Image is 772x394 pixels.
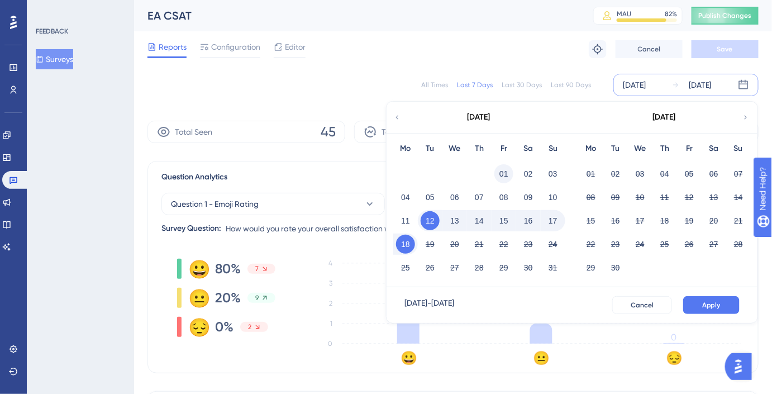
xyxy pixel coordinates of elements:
button: 28 [729,235,748,254]
button: 03 [631,164,650,183]
button: 25 [655,235,674,254]
span: Editor [285,40,306,54]
div: Survey Question: [161,222,221,235]
button: 08 [582,188,601,207]
button: 16 [606,211,625,230]
button: 09 [519,188,538,207]
button: 14 [470,211,489,230]
button: 21 [729,211,748,230]
div: Last 7 Days [457,80,493,89]
button: Cancel [612,296,672,314]
text: 😐 [533,350,550,366]
span: 20% [215,289,241,307]
span: Reports [159,40,187,54]
button: 24 [631,235,650,254]
text: 😀 [401,350,417,366]
div: 😐 [188,289,206,307]
button: 24 [544,235,563,254]
button: 28 [470,258,489,277]
div: FEEDBACK [36,27,68,36]
div: Fr [677,142,702,155]
span: Total Seen [175,125,212,139]
button: 17 [631,211,650,230]
button: 12 [421,211,440,230]
div: Su [726,142,751,155]
button: 02 [519,164,538,183]
button: 07 [729,164,748,183]
div: MAU [617,10,631,18]
div: 😀 [188,260,206,278]
div: All Times [421,80,448,89]
button: Save [692,40,759,58]
button: 17 [544,211,563,230]
button: 27 [445,258,464,277]
div: [DATE] [468,111,490,124]
span: 45 [321,123,336,141]
div: We [442,142,467,155]
button: 13 [445,211,464,230]
div: Su [541,142,565,155]
tspan: 2 [329,300,332,307]
button: Cancel [616,40,683,58]
button: 11 [396,211,415,230]
span: Save [717,45,733,54]
button: 18 [396,235,415,254]
span: Cancel [631,301,654,310]
div: Mo [579,142,603,155]
button: 01 [582,164,601,183]
button: 15 [494,211,513,230]
tspan: 1 [330,320,332,327]
span: Cancel [638,45,661,54]
span: Configuration [211,40,260,54]
button: 04 [655,164,674,183]
div: Th [467,142,492,155]
tspan: 4 [328,259,332,267]
button: 15 [582,211,601,230]
button: 22 [494,235,513,254]
div: Last 90 Days [551,80,591,89]
button: 05 [421,188,440,207]
span: Question 1 - Emoji Rating [171,197,259,211]
div: We [628,142,652,155]
button: Surveys [36,49,73,69]
button: 04 [396,188,415,207]
button: 02 [606,164,625,183]
span: 80% [215,260,241,278]
text: 😔 [666,350,683,366]
button: 05 [680,164,699,183]
button: 13 [704,188,723,207]
div: EA CSAT [147,8,565,23]
div: [DATE] [623,78,646,92]
div: Th [652,142,677,155]
button: 22 [582,235,601,254]
tspan: 3 [329,279,332,287]
div: Mo [393,142,418,155]
button: 03 [544,164,563,183]
div: Fr [492,142,516,155]
button: 26 [421,258,440,277]
tspan: 0 [671,332,676,343]
div: [DATE] [689,78,712,92]
button: 18 [655,211,674,230]
button: 01 [494,164,513,183]
span: Publish Changes [698,11,752,20]
button: 20 [704,211,723,230]
span: Question Analytics [161,170,227,184]
div: [DATE] [653,111,676,124]
button: 19 [421,235,440,254]
button: Apply [683,296,740,314]
button: Publish Changes [692,7,759,25]
div: Sa [516,142,541,155]
button: 16 [519,211,538,230]
button: 10 [631,188,650,207]
button: Question 1 - Emoji Rating [161,193,385,215]
button: 06 [704,164,723,183]
div: 82 % [665,10,677,18]
button: 10 [544,188,563,207]
button: 20 [445,235,464,254]
span: Apply [702,301,721,310]
button: 19 [680,211,699,230]
div: Tu [418,142,442,155]
span: How would you rate your overall satisfaction with [PERSON_NAME]? كيف تقيم مدى رضاك معنا؟ [226,222,550,235]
